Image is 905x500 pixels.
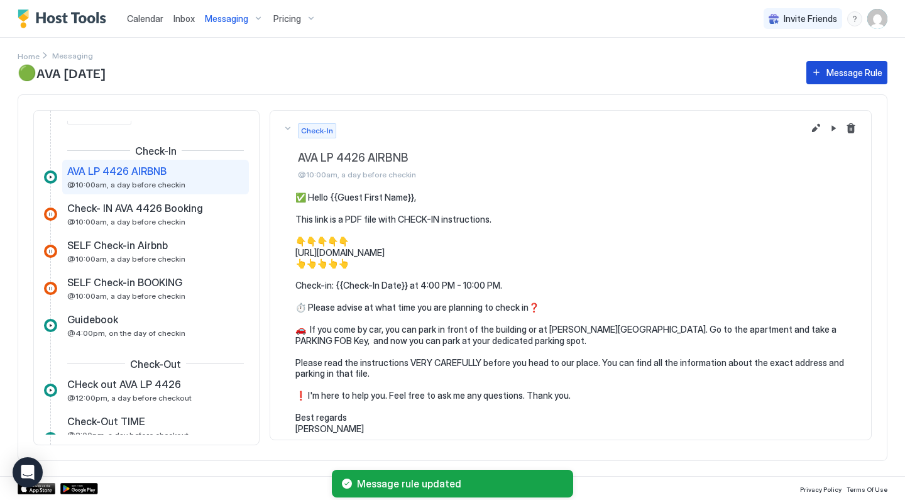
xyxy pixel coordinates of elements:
[295,192,858,434] pre: ✅ Hello {{Guest First Name}}, This link is a PDF file with CHECK-IN instructions. 👇👇👇👇👇 [URL][DOM...
[205,13,248,25] span: Messaging
[301,125,333,136] span: Check-In
[67,217,185,226] span: @10:00am, a day before checkin
[67,180,185,189] span: @10:00am, a day before checkin
[67,430,189,440] span: @2:00pm, a day before checkout
[843,121,858,136] button: Delete message rule
[52,51,93,60] span: Breadcrumb
[67,254,185,264] span: @10:00am, a day before checkin
[67,415,145,428] span: Check-Out TIME
[357,477,563,490] span: Message rule updated
[298,151,858,165] span: AVA LP 4426 AIRBNB
[808,121,823,136] button: Edit message rule
[67,239,168,252] span: SELF Check-in Airbnb
[18,49,40,62] div: Breadcrumb
[867,9,887,29] div: User profile
[173,13,195,24] span: Inbox
[270,111,871,192] button: Check-InAVA LP 4426 AIRBNB@10:00am, a day before checkin
[18,52,40,61] span: Home
[847,11,862,26] div: menu
[127,13,163,24] span: Calendar
[18,9,112,28] a: Host Tools Logo
[173,12,195,25] a: Inbox
[18,49,40,62] a: Home
[18,63,794,82] span: 🟢AVA [DATE]
[826,66,882,79] div: Message Rule
[270,192,871,447] section: Check-InAVA LP 4426 AIRBNB@10:00am, a day before checkin
[806,61,887,84] button: Message Rule
[273,13,301,25] span: Pricing
[298,170,858,179] span: @10:00am, a day before checkin
[67,276,182,289] span: SELF Check-in BOOKING
[67,202,203,214] span: Check- IN AVA 4426 Booking
[135,145,177,157] span: Check-In
[13,457,43,487] div: Open Intercom Messenger
[130,358,181,370] span: Check-Out
[67,393,192,403] span: @12:00pm, a day before checkout
[784,13,837,25] span: Invite Friends
[67,328,185,338] span: @4:00pm, on the day of checkin
[67,291,185,301] span: @10:00am, a day before checkin
[127,12,163,25] a: Calendar
[826,121,841,136] button: Pause Message Rule
[67,165,167,177] span: AVA LP 4426 AIRBNB
[67,313,118,326] span: Guidebook
[67,378,181,391] span: CHeck out AVA LP 4426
